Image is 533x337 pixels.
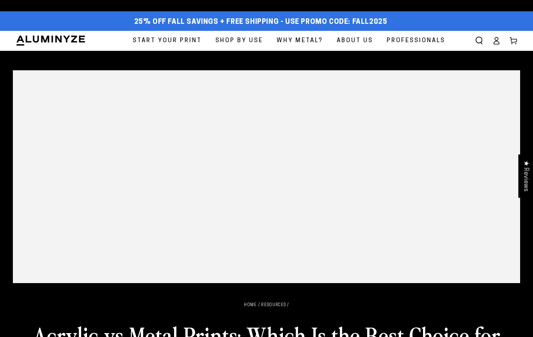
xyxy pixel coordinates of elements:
[133,36,202,46] span: Start Your Print
[471,32,488,49] summary: Search our site
[331,31,379,51] a: About Us
[337,36,373,46] span: About Us
[518,154,533,198] div: Click to open Judge.me floating reviews tab
[134,18,387,27] span: 25% off FALL Savings + Free Shipping - Use Promo Code: FALL2025
[244,303,257,307] a: Home
[16,303,517,308] nav: breadcrumbs
[287,303,289,307] span: /
[210,31,269,51] a: Shop By Use
[215,36,263,46] span: Shop By Use
[277,36,323,46] span: Why Metal?
[16,35,86,46] img: Aluminyze
[387,36,445,46] span: Professionals
[258,303,260,307] span: /
[261,303,286,307] a: Resources
[127,31,208,51] a: Start Your Print
[381,31,451,51] a: Professionals
[271,31,329,51] a: Why Metal?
